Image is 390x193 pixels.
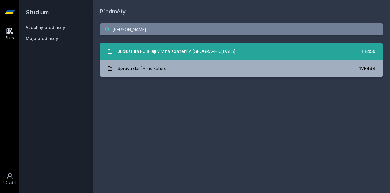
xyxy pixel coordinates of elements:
[26,25,65,30] a: Všechny předměty
[3,180,16,185] div: Uživatel
[5,35,14,40] div: Study
[118,45,236,58] div: Judikatura EU a její vliv na zdanění v [GEOGRAPHIC_DATA]
[1,24,18,43] a: Study
[361,48,375,54] div: 11F450
[100,60,383,77] a: Správa daní v judikatuře 1VF434
[359,65,375,72] div: 1VF434
[118,62,167,75] div: Správa daní v judikatuře
[100,23,383,35] input: Název nebo ident předmětu…
[100,7,383,16] h1: Předměty
[26,35,58,42] span: Moje předměty
[1,169,18,188] a: Uživatel
[100,43,383,60] a: Judikatura EU a její vliv na zdanění v [GEOGRAPHIC_DATA] 11F450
